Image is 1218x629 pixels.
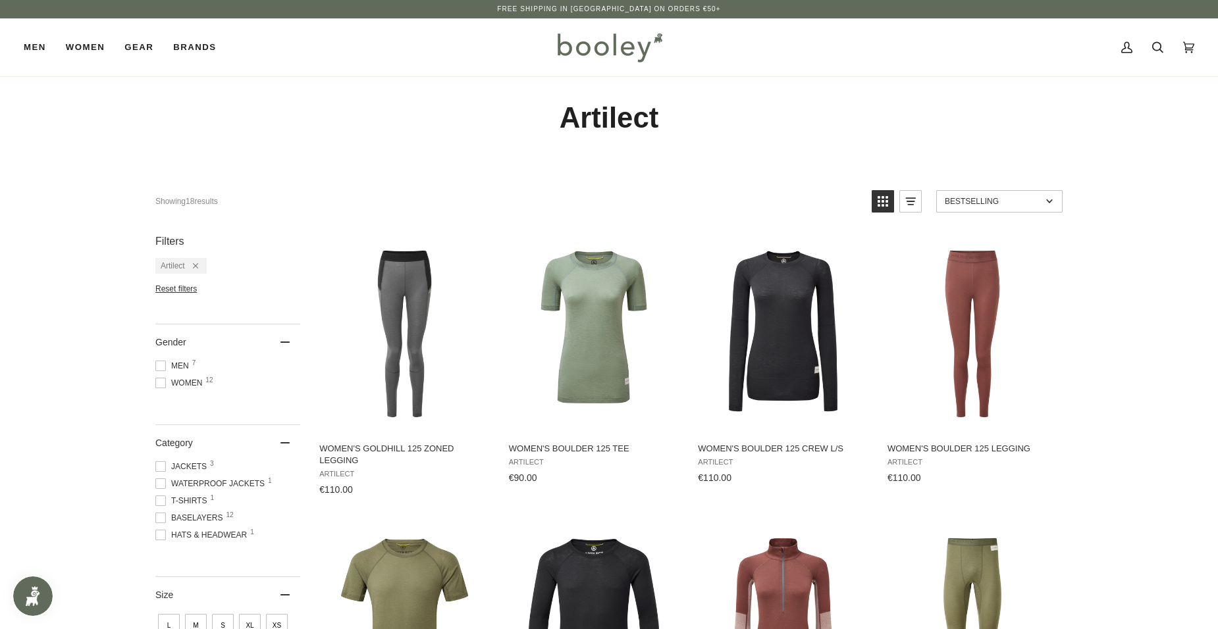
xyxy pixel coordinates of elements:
[887,472,921,483] span: €110.00
[507,236,681,488] a: Women's Boulder 125 Tee
[115,18,163,76] a: Gear
[13,576,53,616] iframe: Button to open loyalty program pop-up
[936,190,1063,213] a: Sort options
[319,484,353,495] span: €110.00
[155,590,173,600] span: Size
[163,18,226,76] a: Brands
[155,284,300,293] li: Reset filters
[497,4,720,14] p: Free Shipping in [GEOGRAPHIC_DATA] on Orders €50+
[250,529,254,536] span: 1
[155,377,206,389] span: Women
[945,197,1042,206] span: Bestselling
[155,495,211,507] span: T-Shirts
[872,190,894,213] a: View grid mode
[24,18,56,76] a: Men
[509,458,679,466] span: Artilect
[319,470,490,478] span: Artilect
[185,261,198,270] div: Remove filter: Artilect
[124,41,153,54] span: Gear
[192,360,196,366] span: 7
[509,443,679,455] span: Women's Boulder 125 Tee
[696,247,870,421] img: Artilect Women's Boulder 125 Crew L/S Black - Booley Galway
[155,512,226,524] span: Baselayers
[509,472,537,483] span: €90.00
[186,197,194,206] b: 18
[268,478,272,484] span: 1
[698,472,731,483] span: €110.00
[155,284,197,293] span: Reset filters
[155,529,251,541] span: Hats & Headwear
[317,236,492,500] a: Women's Goldhill 125 Zoned Legging
[210,461,214,467] span: 3
[205,377,213,384] span: 12
[507,247,681,421] img: Artilect Women's Boulder 125 Tee Sea Spray - Booley Galway
[66,41,105,54] span: Women
[319,443,490,466] span: Women's Goldhill 125 Zoned Legging
[155,337,186,347] span: Gender
[226,512,233,518] span: 12
[698,458,868,466] span: Artilect
[155,438,193,448] span: Category
[155,461,211,472] span: Jackets
[155,190,862,213] div: Showing results
[24,41,46,54] span: Men
[56,18,115,76] a: Women
[886,236,1060,488] a: Women's Boulder 125 Legging
[317,247,492,421] img: Artilect Women's Goldhill 125 Zoned Legging Ash / Black - Booley Galway
[698,443,868,455] span: Women's Boulder 125 Crew L/S
[886,247,1060,421] img: Artilect Women's Boulder 125 Legging Andorra - Booley Galway
[552,28,667,66] img: Booley
[155,478,269,490] span: Waterproof Jackets
[155,100,1063,136] h1: Artilect
[155,236,184,247] span: Filters
[173,41,216,54] span: Brands
[887,458,1058,466] span: Artilect
[696,236,870,488] a: Women's Boulder 125 Crew L/S
[155,360,193,372] span: Men
[210,495,214,501] span: 1
[887,443,1058,455] span: Women's Boulder 125 Legging
[161,261,185,270] span: Artilect
[899,190,922,213] a: View list mode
